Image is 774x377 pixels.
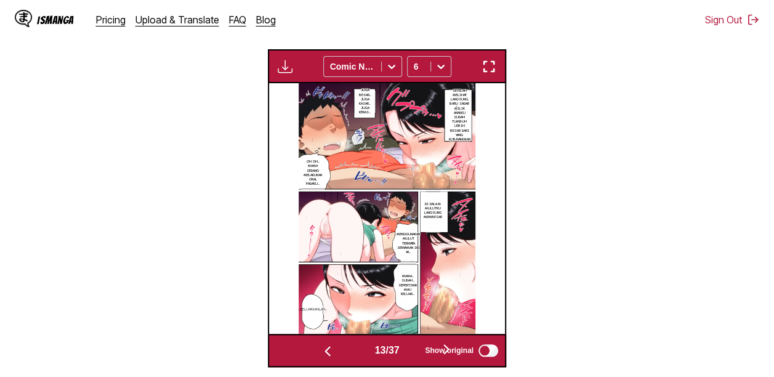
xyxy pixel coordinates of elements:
[396,272,419,299] p: Mama... sudah... sepertinya mau keluar...
[394,230,422,257] p: Menggunakan mulut ternyata senyaman ini ya...
[478,344,498,357] input: Show original
[135,14,219,26] a: Upload & Translate
[96,14,126,26] a: Pricing
[15,10,32,27] img: IsManga Logo
[425,346,474,355] span: Show original
[229,14,246,26] a: FAQ
[278,59,292,74] img: Download translated images
[320,344,335,359] img: Previous page
[15,10,96,30] a: IsManga LogoIsManga
[353,86,376,117] p: Juga besar... juga kasar... juga keras...
[256,14,276,26] a: Blog
[296,305,329,314] p: ...Keluarkanlah...
[705,14,759,26] button: Sign Out
[747,14,759,26] img: Sign out
[299,83,476,334] img: Manga Panel
[446,86,473,144] p: Setelah melihat langsung, baru sadar milik anakku sudah tumbuh lebih besar dari yang kubayangkan
[37,14,74,26] div: IsManga
[482,59,496,74] img: Enter fullscreen
[374,345,399,356] span: 13 / 37
[421,200,445,222] p: Di dalam mulutku langsung membesar
[301,157,325,188] p: Oh oh... Mama sedang melakukan oral padaku...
